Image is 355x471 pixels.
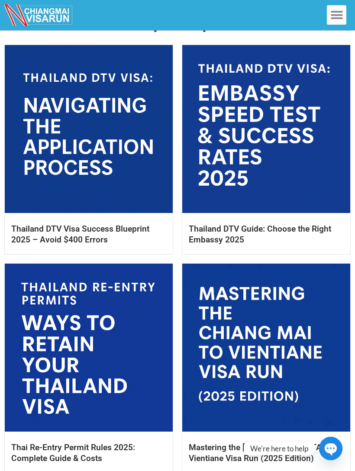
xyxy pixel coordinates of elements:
a: Thailand DTV Visa Success Blueprint 2025 – Avoid $400 Errors [11,224,149,245]
a: Thailand DTV Guide: Choose the Right Embassy 2025 [189,224,331,245]
a: Thai Re-Entry Permit Rules 2025: Complete Guide & Costs [11,442,135,463]
a: Mastering the [GEOGRAPHIC_DATA] to Vientiane Visa Run (2025 Edition) [189,442,333,463]
div: Menu Toggle [327,5,346,25]
h1: Visa Tips & Updates [4,15,351,32]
